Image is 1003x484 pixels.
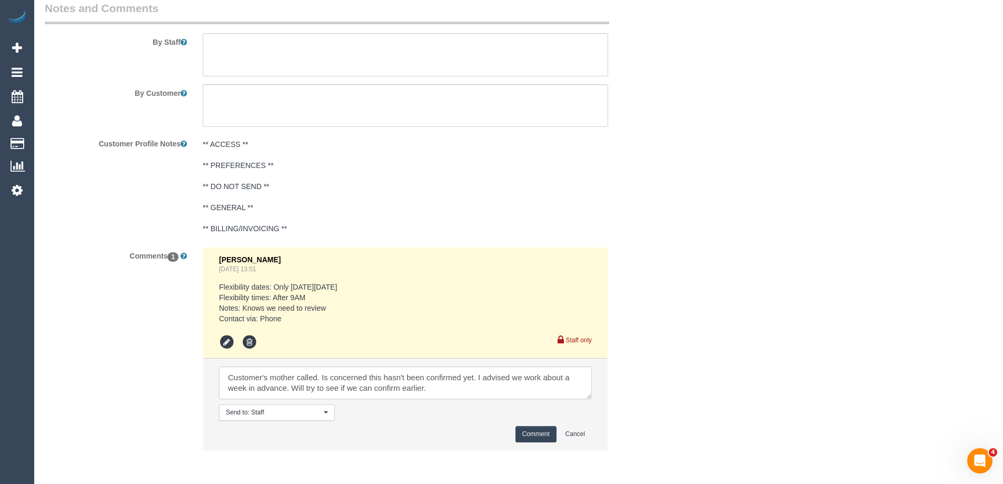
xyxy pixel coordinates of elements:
label: By Customer [37,84,195,98]
button: Send to: Staff [219,404,335,421]
label: Customer Profile Notes [37,135,195,149]
img: Automaid Logo [6,11,27,25]
iframe: Intercom live chat [967,448,992,473]
a: [DATE] 13:51 [219,265,256,273]
span: [PERSON_NAME] [219,255,281,264]
button: Cancel [559,426,592,442]
small: Staff only [566,337,592,344]
legend: Notes and Comments [45,1,609,24]
span: 1 [167,252,178,262]
button: Comment [515,426,557,442]
span: 4 [989,448,997,457]
label: By Staff [37,33,195,47]
span: Send to: Staff [226,408,321,417]
label: Comments [37,247,195,261]
pre: Flexibility dates: Only [DATE][DATE] Flexibility times: After 9AM Notes: Knows we need to review ... [219,282,592,324]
